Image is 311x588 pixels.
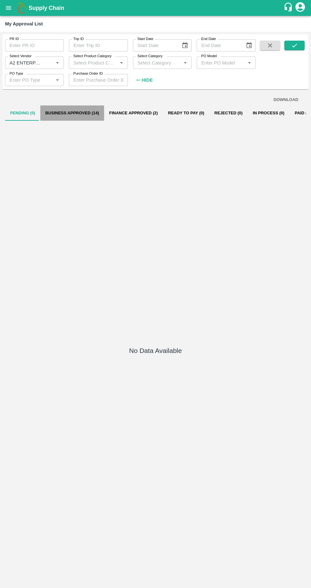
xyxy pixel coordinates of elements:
label: Select Product Category [73,54,112,59]
button: Pending (0) [5,105,40,121]
label: Select Category [137,54,162,59]
input: Enter Trip ID [69,39,128,51]
button: Hide [133,75,155,85]
label: Purchase Order ID [73,71,103,76]
label: PR ID [10,37,19,42]
button: Open [181,58,189,67]
button: Open [53,58,62,67]
h5: No Data Available [129,346,182,355]
button: Choose date [179,39,191,51]
input: Enter PO Model [199,58,243,67]
label: Start Date [137,37,153,42]
button: Finance Approved (2) [104,105,163,121]
input: Enter Purchase Order ID [69,74,128,86]
label: End Date [201,37,216,42]
button: open drawer [1,1,16,15]
div: My Approval List [5,20,43,28]
b: Supply Chain [29,5,64,11]
label: PO Model [201,54,217,59]
button: Choose date [243,39,255,51]
div: customer-support [283,2,294,14]
button: Ready To Pay (0) [163,105,209,121]
input: Start Date [133,39,176,51]
img: logo [16,2,29,14]
div: account of current user [294,1,306,15]
label: PO Type [10,71,23,76]
input: Enter PR ID [5,39,64,51]
input: End Date [197,39,240,51]
button: In Process (0) [248,105,289,121]
button: Open [117,58,126,67]
input: Enter PO Type [7,76,51,84]
input: Select Product Category [71,58,115,67]
input: Select Vendors [7,58,43,67]
label: Trip ID [73,37,84,42]
button: Open [245,58,254,67]
a: Supply Chain [29,3,283,12]
strong: Hide [142,78,153,83]
input: Select Category [135,58,179,67]
button: Rejected (0) [209,105,248,121]
button: Open [53,76,62,84]
button: DOWNLOAD [271,94,301,105]
label: Select Vendor [10,54,31,59]
button: Business Approved (14) [40,105,104,121]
